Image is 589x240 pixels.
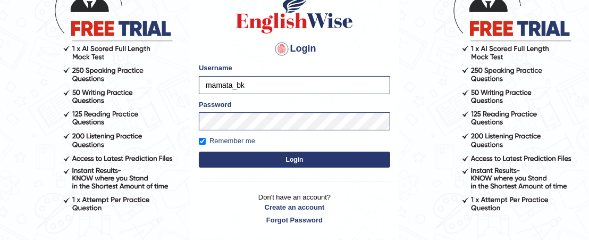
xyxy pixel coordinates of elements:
[199,202,390,212] a: Create an account
[199,215,390,225] a: Forgot Password
[199,40,390,57] h4: Login
[199,136,255,146] label: Remember me
[199,152,390,168] button: Login
[199,138,206,145] input: Remember me
[199,100,231,110] label: Password
[199,63,232,73] label: Username
[199,192,390,225] p: Don't have an account?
